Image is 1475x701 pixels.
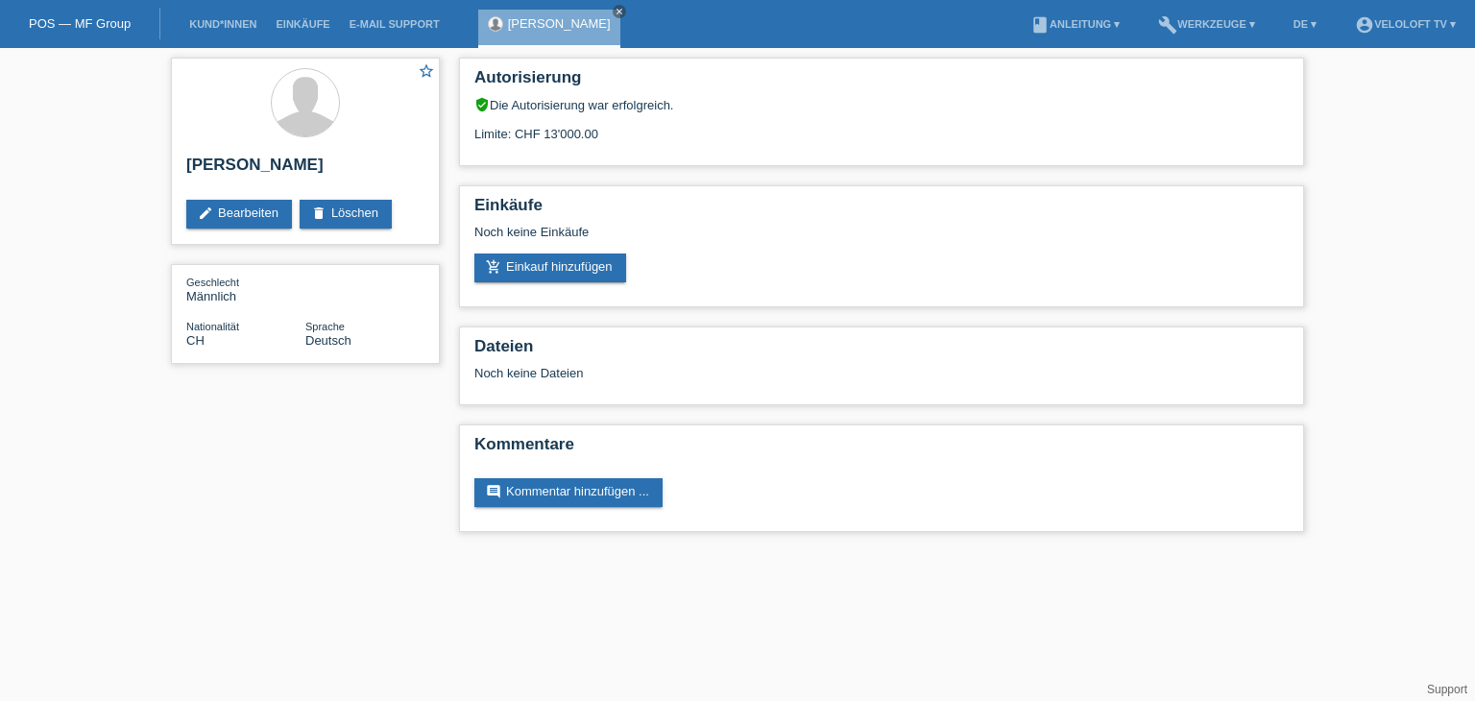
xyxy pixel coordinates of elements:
[1158,15,1177,35] i: build
[300,200,392,229] a: deleteLöschen
[186,333,205,348] span: Schweiz
[486,484,501,499] i: comment
[186,275,305,303] div: Männlich
[474,68,1289,97] h2: Autorisierung
[198,205,213,221] i: edit
[615,7,624,16] i: close
[1149,18,1265,30] a: buildWerkzeuge ▾
[186,200,292,229] a: editBearbeiten
[418,62,435,83] a: star_border
[1427,683,1467,696] a: Support
[474,337,1289,366] h2: Dateien
[186,321,239,332] span: Nationalität
[1284,18,1326,30] a: DE ▾
[613,5,626,18] a: close
[508,16,611,31] a: [PERSON_NAME]
[29,16,131,31] a: POS — MF Group
[418,62,435,80] i: star_border
[474,97,490,112] i: verified_user
[486,259,501,275] i: add_shopping_cart
[1355,15,1374,35] i: account_circle
[474,435,1289,464] h2: Kommentare
[1345,18,1465,30] a: account_circleVeloLoft TV ▾
[340,18,449,30] a: E-Mail Support
[1021,18,1129,30] a: bookAnleitung ▾
[311,205,326,221] i: delete
[474,196,1289,225] h2: Einkäufe
[305,333,351,348] span: Deutsch
[474,225,1289,254] div: Noch keine Einkäufe
[474,366,1061,380] div: Noch keine Dateien
[474,97,1289,112] div: Die Autorisierung war erfolgreich.
[305,321,345,332] span: Sprache
[474,254,626,282] a: add_shopping_cartEinkauf hinzufügen
[180,18,266,30] a: Kund*innen
[474,478,663,507] a: commentKommentar hinzufügen ...
[186,156,424,184] h2: [PERSON_NAME]
[186,277,239,288] span: Geschlecht
[474,112,1289,141] div: Limite: CHF 13'000.00
[266,18,339,30] a: Einkäufe
[1030,15,1050,35] i: book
